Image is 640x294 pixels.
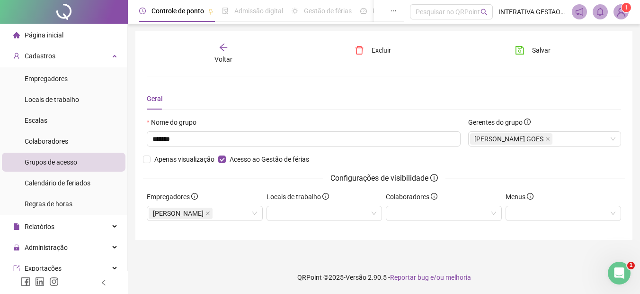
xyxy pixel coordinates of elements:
[226,154,313,165] span: Acesso ao Gestão de férias
[622,3,631,12] sup: Atualize o seu contato no menu Meus Dados
[347,43,398,58] button: Excluir
[25,52,55,60] span: Cadastros
[222,8,229,14] span: file-done
[25,96,79,103] span: Locais de trabalho
[267,192,329,202] span: Locais de trabalho
[292,8,298,14] span: sun
[25,265,62,272] span: Exportações
[515,46,524,55] span: save
[49,277,59,286] span: instagram
[346,274,366,281] span: Versão
[100,279,107,286] span: left
[149,208,213,219] span: CONDOMINIO EDIFICIO MICHELE
[470,133,552,145] span: ALVARO LUIZ DE ARAUJO GOES
[13,265,20,272] span: export
[508,43,558,58] button: Salvar
[25,117,47,124] span: Escalas
[430,174,438,182] span: info-circle
[524,119,531,125] span: info-circle
[480,9,488,16] span: search
[21,277,30,286] span: facebook
[498,7,566,17] span: INTERATIVA GESTAO CONDOMINIAL LTDA
[373,7,409,15] span: Painel do DP
[191,193,198,200] span: info-circle
[147,117,203,128] label: Nome do grupo
[474,134,543,144] span: [PERSON_NAME] GOES
[25,244,68,251] span: Administração
[431,193,437,200] span: info-circle
[25,75,68,83] span: Empregadores
[25,223,54,230] span: Relatórios
[360,8,367,14] span: dashboard
[35,277,44,286] span: linkedin
[545,137,550,141] span: close
[390,274,471,281] span: Reportar bug e/ou melhoria
[128,261,640,294] footer: QRPoint © 2025 - 2.90.5 -
[355,46,364,55] span: delete
[386,192,437,202] span: Colaboradores
[575,8,584,16] span: notification
[25,158,77,166] span: Grupos de acesso
[322,193,329,200] span: info-circle
[532,45,551,55] span: Salvar
[208,9,213,14] span: pushpin
[147,192,198,202] span: Empregadores
[13,32,20,38] span: home
[151,7,204,15] span: Controle de ponto
[323,172,445,184] span: Configurações de visibilidade
[25,200,72,208] span: Regras de horas
[13,53,20,59] span: user-add
[608,262,631,285] iframe: Intercom live chat
[205,211,210,216] span: close
[25,138,68,145] span: Colaboradores
[147,93,162,104] div: Geral
[151,154,218,165] span: Apenas visualização
[627,262,635,269] span: 1
[139,8,146,14] span: clock-circle
[304,7,352,15] span: Gestão de férias
[468,117,531,128] span: Gerentes do grupo
[25,179,90,187] span: Calendário de feriados
[13,223,20,230] span: file
[625,4,628,11] span: 1
[25,31,63,39] span: Página inicial
[390,8,397,14] span: ellipsis
[13,244,20,251] span: lock
[214,55,232,63] span: Voltar
[596,8,604,16] span: bell
[527,193,533,200] span: info-circle
[234,7,283,15] span: Admissão digital
[219,43,228,52] span: arrow-left
[506,192,533,202] span: Menus
[614,5,628,19] img: 73566
[372,45,391,55] span: Excluir
[153,208,204,219] span: [PERSON_NAME]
